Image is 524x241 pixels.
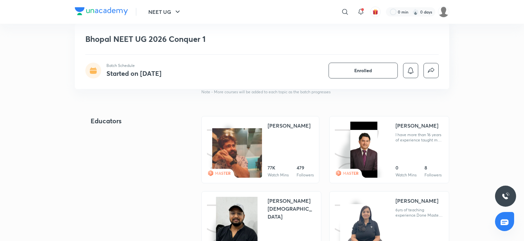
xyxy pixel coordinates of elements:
img: Devendra Kumar [438,6,449,17]
div: Followers [424,172,442,178]
div: Watch Mins [395,172,417,178]
p: Note - More courses will be added to each topic as the batch progresses [201,89,449,95]
img: icon [335,122,384,178]
img: ttu [502,192,509,200]
div: 77K [268,165,289,171]
h4: Educators [91,116,180,126]
h4: Started on [DATE] [106,69,161,78]
img: avatar [372,9,378,15]
a: Company Logo [75,7,128,17]
div: 6yrs of teaching experience.Done Masters in [GEOGRAPHIC_DATA], B.Ed &CTET qualified.Professional ... [395,207,444,218]
span: Enrolled [354,67,372,74]
div: 8 [424,165,442,171]
span: MASTER [215,170,231,176]
img: educator [212,128,262,179]
div: [PERSON_NAME] [395,122,438,130]
button: NEET UG [144,5,186,18]
img: Company Logo [75,7,128,15]
div: [PERSON_NAME] [268,122,310,130]
img: educator [350,122,377,179]
div: Followers [297,172,314,178]
button: avatar [370,7,381,17]
a: iconeducatorMASTER[PERSON_NAME]I have more than 16 years of experience taught more than 10000 doc... [329,116,449,183]
div: 0 [395,165,417,171]
p: Batch Schedule [106,63,161,69]
div: I have more than 16 years of experience taught more than 10000 doctors and engineers I have taugh... [395,132,444,143]
img: streak [412,9,419,15]
div: [PERSON_NAME][DEMOGRAPHIC_DATA] [268,197,316,221]
button: Enrolled [329,63,398,78]
div: Watch Mins [268,172,289,178]
img: icon [207,122,256,178]
span: MASTER [343,170,359,176]
div: [PERSON_NAME] [395,197,438,205]
a: iconeducatorMASTER[PERSON_NAME]77KWatch Mins479Followers [201,116,319,183]
h1: Bhopal NEET UG 2026 Conquer 1 [85,34,343,44]
div: 479 [297,165,314,171]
